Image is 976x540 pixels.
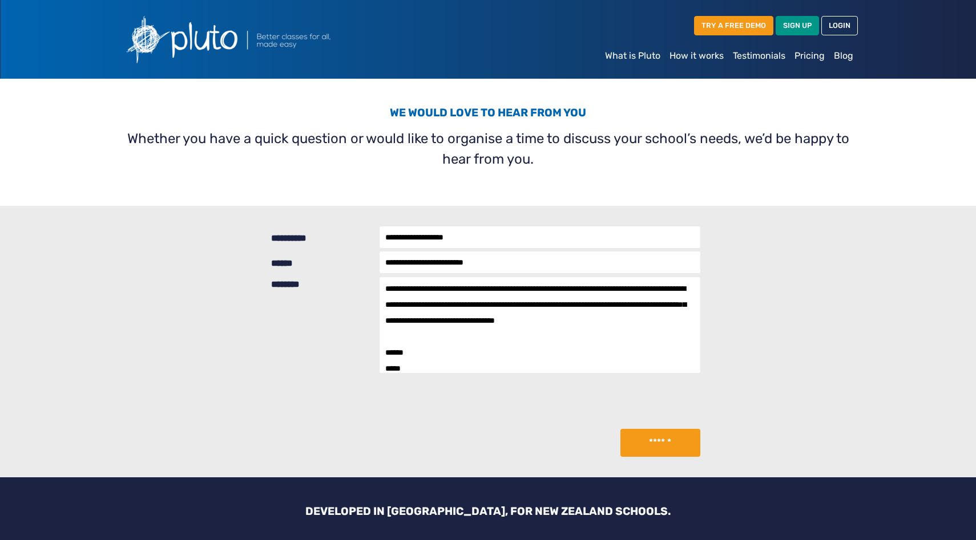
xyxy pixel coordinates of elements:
[125,106,851,124] h3: We would love to hear from you
[821,16,858,35] a: LOGIN
[118,9,392,70] img: Pluto logo with the text Better classes for all, made easy
[296,505,680,518] h3: DEVELOPED IN [GEOGRAPHIC_DATA], FOR NEW ZEALAND SCHOOLS.
[790,44,829,67] a: Pricing
[125,128,851,169] p: Whether you have a quick question or would like to organise a time to discuss your school’s needs...
[600,44,665,67] a: What is Pluto
[694,16,773,35] a: TRY A FREE DEMO
[776,16,819,35] a: SIGN UP
[665,44,728,67] a: How it works
[829,44,858,67] a: Blog
[728,44,790,67] a: Testimonials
